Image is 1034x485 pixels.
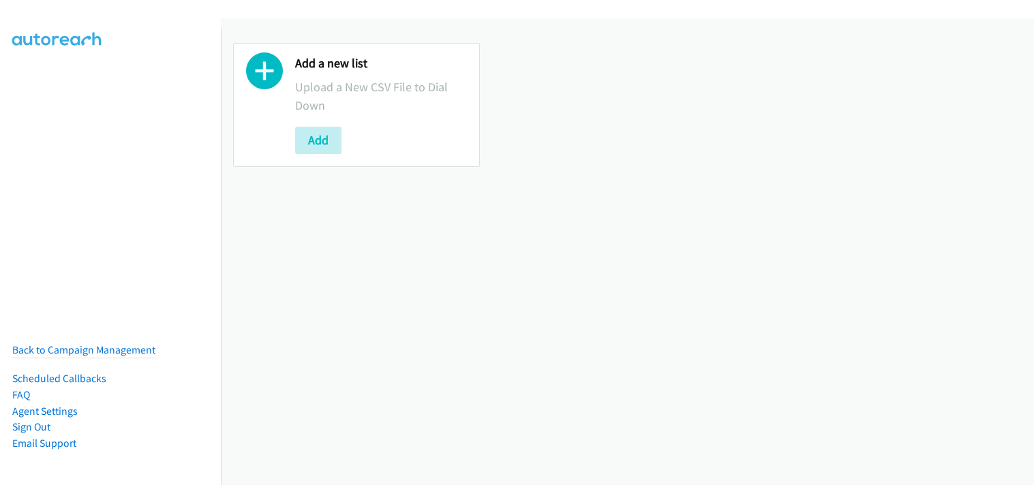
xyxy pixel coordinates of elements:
[995,188,1034,296] iframe: Resource Center
[12,343,155,356] a: Back to Campaign Management
[12,388,30,401] a: FAQ
[12,372,106,385] a: Scheduled Callbacks
[12,420,50,433] a: Sign Out
[295,127,341,154] button: Add
[12,405,78,418] a: Agent Settings
[12,437,76,450] a: Email Support
[295,78,467,114] p: Upload a New CSV File to Dial Down
[295,56,467,72] h2: Add a new list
